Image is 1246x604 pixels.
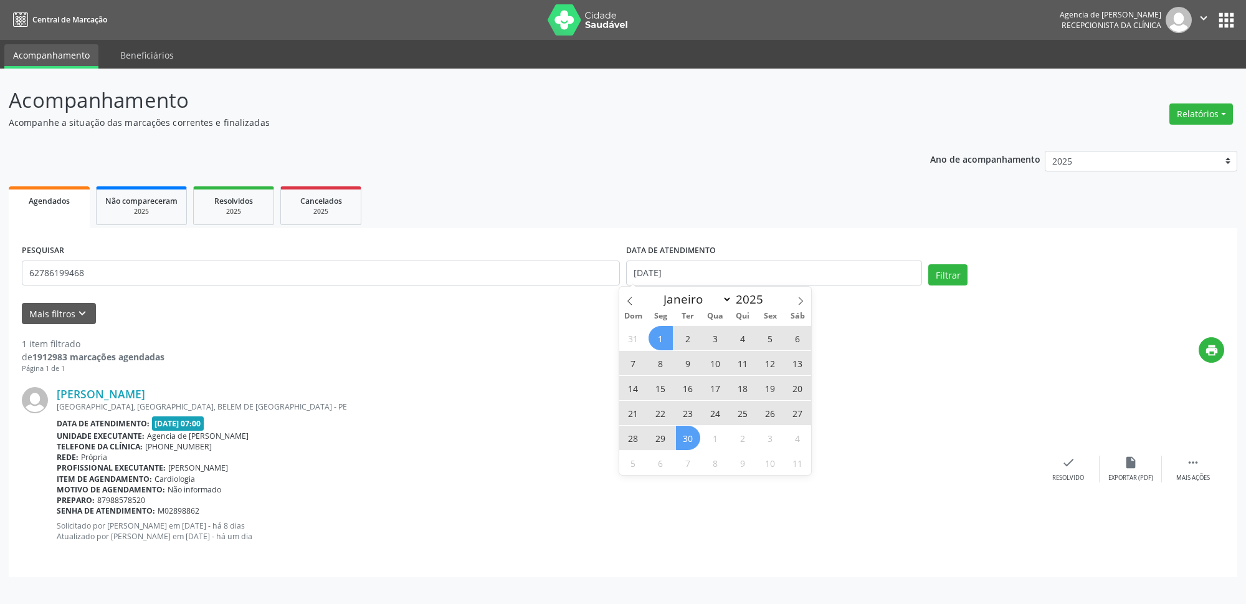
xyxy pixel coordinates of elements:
input: Year [732,291,773,307]
b: Data de atendimento: [57,418,150,429]
input: Selecione um intervalo [626,261,922,285]
button: apps [1215,9,1237,31]
span: [DATE] 07:00 [152,416,204,431]
img: img [1166,7,1192,33]
div: 2025 [105,207,178,216]
span: Setembro 26, 2025 [758,401,782,425]
span: Setembro 28, 2025 [621,426,645,450]
span: Outubro 7, 2025 [676,451,700,475]
span: Outubro 11, 2025 [786,451,810,475]
i: print [1205,343,1219,357]
span: Setembro 14, 2025 [621,376,645,400]
span: Não informado [168,484,221,495]
span: Setembro 18, 2025 [731,376,755,400]
select: Month [658,290,733,308]
span: Qui [729,312,756,320]
span: [PHONE_NUMBER] [145,441,212,452]
p: Solicitado por [PERSON_NAME] em [DATE] - há 8 dias Atualizado por [PERSON_NAME] em [DATE] - há um... [57,520,1037,542]
b: Senha de atendimento: [57,506,155,516]
span: Setembro 9, 2025 [676,351,700,375]
span: Setembro 20, 2025 [786,376,810,400]
label: PESQUISAR [22,241,64,261]
span: Outubro 8, 2025 [703,451,728,475]
span: Setembro 12, 2025 [758,351,782,375]
span: Outubro 5, 2025 [621,451,645,475]
b: Rede: [57,452,78,463]
span: Setembro 17, 2025 [703,376,728,400]
b: Item de agendamento: [57,474,152,484]
button: Mais filtroskeyboard_arrow_down [22,303,96,325]
span: Outubro 10, 2025 [758,451,782,475]
b: Unidade executante: [57,431,145,441]
div: Mais ações [1176,474,1210,482]
button: Filtrar [928,264,968,285]
span: Outubro 4, 2025 [786,426,810,450]
span: Setembro 29, 2025 [649,426,673,450]
b: Motivo de agendamento: [57,484,165,495]
span: Outubro 9, 2025 [731,451,755,475]
span: Setembro 22, 2025 [649,401,673,425]
span: Setembro 24, 2025 [703,401,728,425]
span: Setembro 21, 2025 [621,401,645,425]
span: Setembro 5, 2025 [758,326,782,350]
span: Agosto 31, 2025 [621,326,645,350]
span: Qua [701,312,729,320]
b: Preparo: [57,495,95,506]
span: Cardiologia [155,474,195,484]
a: Beneficiários [112,44,183,66]
span: Central de Marcação [32,14,107,25]
span: Sex [756,312,784,320]
div: 1 item filtrado [22,337,164,350]
div: Página 1 de 1 [22,363,164,374]
span: Setembro 11, 2025 [731,351,755,375]
img: img [22,387,48,413]
span: Dom [619,312,647,320]
span: 87988578520 [97,495,145,506]
p: Ano de acompanhamento [930,151,1040,166]
span: Recepcionista da clínica [1062,20,1161,31]
span: Setembro 2, 2025 [676,326,700,350]
a: [PERSON_NAME] [57,387,145,401]
span: Setembro 10, 2025 [703,351,728,375]
i: keyboard_arrow_down [75,307,89,320]
span: Outubro 2, 2025 [731,426,755,450]
span: Setembro 30, 2025 [676,426,700,450]
span: Setembro 1, 2025 [649,326,673,350]
span: Cancelados [300,196,342,206]
div: Exportar (PDF) [1108,474,1153,482]
span: Agencia de [PERSON_NAME] [147,431,249,441]
button: print [1199,337,1224,363]
i:  [1197,11,1210,25]
p: Acompanhamento [9,85,868,116]
span: Outubro 6, 2025 [649,451,673,475]
span: Setembro 23, 2025 [676,401,700,425]
span: Setembro 6, 2025 [786,326,810,350]
b: Profissional executante: [57,463,166,473]
a: Acompanhamento [4,44,98,69]
span: Ter [674,312,701,320]
span: Sáb [784,312,811,320]
span: Seg [647,312,674,320]
span: Outubro 1, 2025 [703,426,728,450]
span: Setembro 27, 2025 [786,401,810,425]
span: Outubro 3, 2025 [758,426,782,450]
p: Acompanhe a situação das marcações correntes e finalizadas [9,116,868,129]
div: 2025 [202,207,265,216]
span: Setembro 15, 2025 [649,376,673,400]
div: Agencia de [PERSON_NAME] [1060,9,1161,20]
span: Não compareceram [105,196,178,206]
span: Própria [81,452,107,463]
span: Agendados [29,196,70,206]
div: de [22,350,164,363]
i: check [1062,456,1075,469]
span: Setembro 13, 2025 [786,351,810,375]
span: Resolvidos [214,196,253,206]
span: Setembro 8, 2025 [649,351,673,375]
span: Setembro 19, 2025 [758,376,782,400]
div: [GEOGRAPHIC_DATA], [GEOGRAPHIC_DATA], BELEM DE [GEOGRAPHIC_DATA] - PE [57,401,1037,412]
a: Central de Marcação [9,9,107,30]
span: Setembro 7, 2025 [621,351,645,375]
b: Telefone da clínica: [57,441,143,452]
span: Setembro 4, 2025 [731,326,755,350]
button:  [1192,7,1215,33]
